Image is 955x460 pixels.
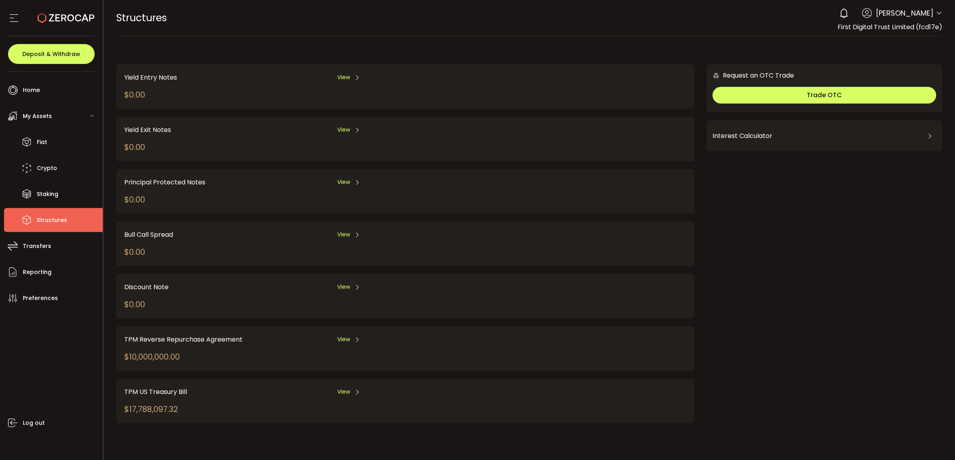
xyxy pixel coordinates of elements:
div: Request an OTC Trade [706,70,794,80]
iframe: Chat Widget [915,422,955,460]
span: Reporting [23,266,52,278]
span: Home [23,84,40,96]
span: First Digital Trust Limited (fcd17e) [838,22,942,32]
span: View [337,335,350,344]
span: Trade OTC [807,90,842,100]
span: Preferences [23,292,58,304]
img: 6nGpN7MZ9FLuBP83NiajKbTRY4UzlzQtBKtCrLLspmCkSvCZHBKvY3NxgQaT5JnOQREvtQ257bXeeSTueZfAPizblJ+Fe8JwA... [712,72,720,79]
div: $17,788,097.32 [124,403,178,415]
button: Deposit & Withdraw [8,44,95,64]
span: View [337,230,350,239]
span: TPM US Treasury Bill [124,387,187,397]
button: Trade OTC [712,87,936,104]
span: Staking [37,188,58,200]
div: $0.00 [124,298,145,310]
div: $0.00 [124,246,145,258]
div: $0.00 [124,141,145,153]
span: View [337,178,350,186]
div: Interest Calculator [712,126,936,146]
span: Transfers [23,240,51,252]
div: $0.00 [124,89,145,101]
span: Fiat [37,136,47,148]
span: Discount Note [124,282,169,292]
span: Yield Entry Notes [124,72,177,82]
span: Structures [116,11,167,25]
span: My Assets [23,110,52,122]
span: Structures [37,214,67,226]
span: TPM Reverse Repurchase Agreement [124,334,243,344]
span: View [337,73,350,82]
span: Log out [23,417,45,429]
span: View [337,388,350,396]
span: Principal Protected Notes [124,177,205,187]
span: View [337,126,350,134]
span: Crypto [37,162,57,174]
span: [PERSON_NAME] [876,8,933,18]
span: View [337,283,350,291]
span: Deposit & Withdraw [22,51,80,57]
span: Bull Call Spread [124,230,173,240]
div: $10,000,000.00 [124,351,180,363]
div: $0.00 [124,194,145,206]
span: Yield Exit Notes [124,125,171,135]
